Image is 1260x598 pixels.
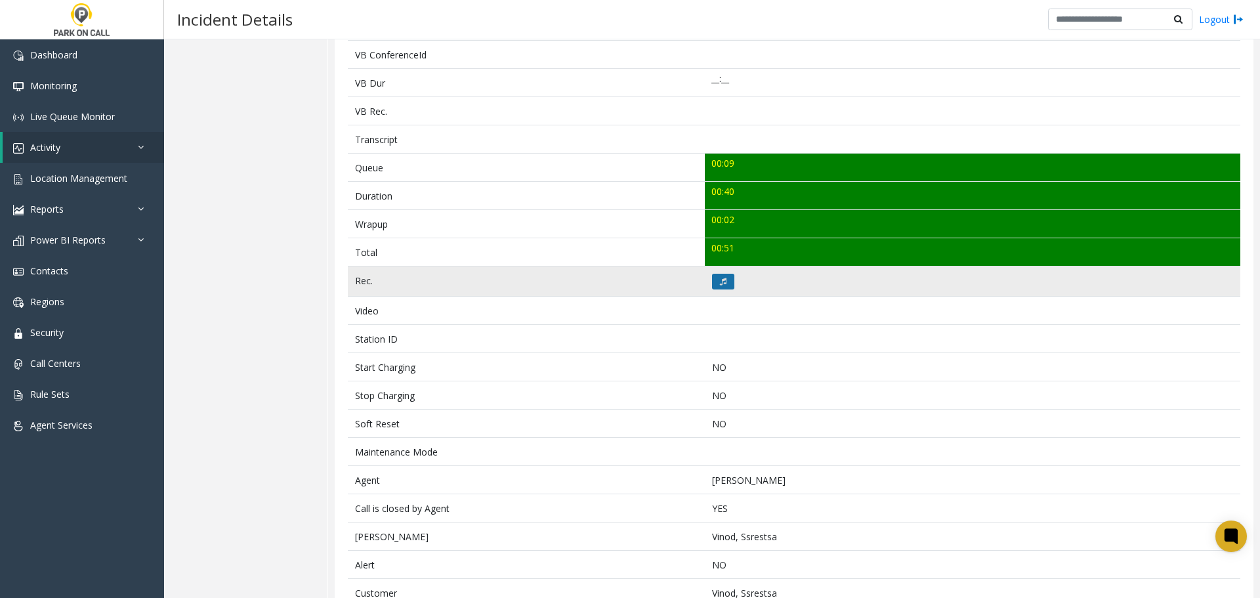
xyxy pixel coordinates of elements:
[348,551,705,579] td: Alert
[348,154,705,182] td: Queue
[13,390,24,400] img: 'icon'
[13,421,24,431] img: 'icon'
[30,265,68,277] span: Contacts
[3,132,164,163] a: Activity
[13,205,24,215] img: 'icon'
[30,419,93,431] span: Agent Services
[348,410,705,438] td: Soft Reset
[1233,12,1244,26] img: logout
[705,523,1240,551] td: Vinod, Ssrestsa
[348,494,705,523] td: Call is closed by Agent
[712,502,1234,515] p: YES
[13,297,24,308] img: 'icon'
[30,326,64,339] span: Security
[712,389,1234,402] p: NO
[705,466,1240,494] td: [PERSON_NAME]
[13,112,24,123] img: 'icon'
[30,203,64,215] span: Reports
[171,3,299,35] h3: Incident Details
[705,154,1240,182] td: 00:09
[705,238,1240,267] td: 00:51
[705,69,1240,97] td: __:__
[30,49,77,61] span: Dashboard
[705,182,1240,210] td: 00:40
[348,381,705,410] td: Stop Charging
[712,360,1234,374] p: NO
[30,388,70,400] span: Rule Sets
[348,466,705,494] td: Agent
[30,357,81,370] span: Call Centers
[348,182,705,210] td: Duration
[348,238,705,267] td: Total
[348,69,705,97] td: VB Dur
[13,174,24,184] img: 'icon'
[30,110,115,123] span: Live Queue Monitor
[30,79,77,92] span: Monitoring
[30,141,60,154] span: Activity
[30,172,127,184] span: Location Management
[13,236,24,246] img: 'icon'
[348,97,705,125] td: VB Rec.
[348,210,705,238] td: Wrapup
[348,523,705,551] td: [PERSON_NAME]
[13,143,24,154] img: 'icon'
[1199,12,1244,26] a: Logout
[30,295,64,308] span: Regions
[705,210,1240,238] td: 00:02
[348,353,705,381] td: Start Charging
[13,328,24,339] img: 'icon'
[13,51,24,61] img: 'icon'
[13,359,24,370] img: 'icon'
[13,81,24,92] img: 'icon'
[348,297,705,325] td: Video
[348,267,705,297] td: Rec.
[712,417,1234,431] p: NO
[348,41,705,69] td: VB ConferenceId
[705,551,1240,579] td: NO
[348,325,705,353] td: Station ID
[348,125,705,154] td: Transcript
[13,267,24,277] img: 'icon'
[348,438,705,466] td: Maintenance Mode
[30,234,106,246] span: Power BI Reports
